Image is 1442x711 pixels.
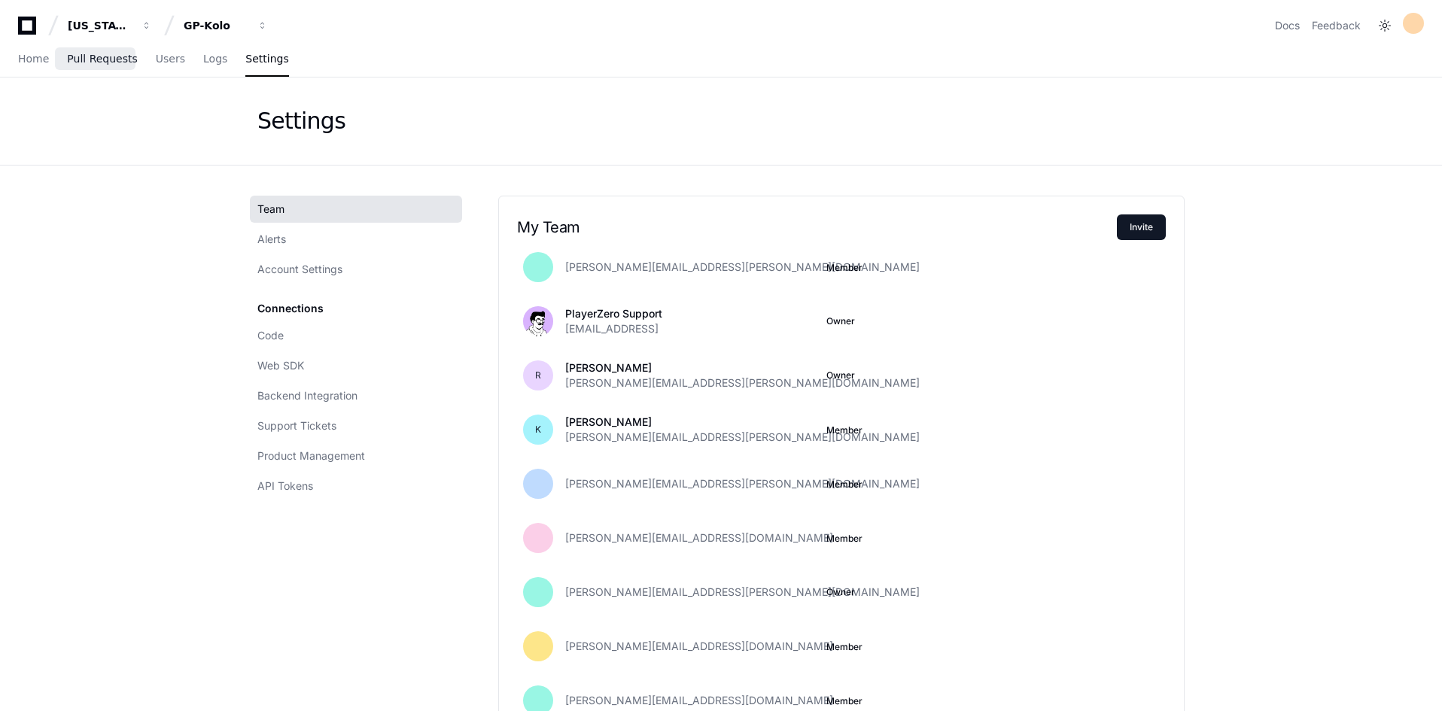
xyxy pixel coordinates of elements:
[250,322,462,349] a: Code
[250,196,462,223] a: Team
[1312,18,1361,33] button: Feedback
[565,430,920,445] span: [PERSON_NAME][EMAIL_ADDRESS][PERSON_NAME][DOMAIN_NAME]
[67,42,137,77] a: Pull Requests
[565,476,920,491] span: [PERSON_NAME][EMAIL_ADDRESS][PERSON_NAME][DOMAIN_NAME]
[535,424,541,436] h1: K
[250,226,462,253] a: Alerts
[250,352,462,379] a: Web SDK
[257,358,304,373] span: Web SDK
[826,369,855,381] span: Owner
[184,18,248,33] div: GP-Kolo
[18,54,49,63] span: Home
[250,382,462,409] a: Backend Integration
[565,585,920,600] span: [PERSON_NAME][EMAIL_ADDRESS][PERSON_NAME][DOMAIN_NAME]
[257,448,365,463] span: Product Management
[203,54,227,63] span: Logs
[826,533,862,545] button: Member
[826,586,855,598] span: Owner
[826,641,862,653] button: Member
[156,42,185,77] a: Users
[257,418,336,433] span: Support Tickets
[565,530,833,545] span: [PERSON_NAME][EMAIL_ADDRESS][DOMAIN_NAME]
[826,479,862,491] button: Member
[565,360,920,375] p: [PERSON_NAME]
[826,424,862,436] button: Member
[257,388,357,403] span: Backend Integration
[178,12,274,39] button: GP-Kolo
[257,202,284,217] span: Team
[68,18,132,33] div: [US_STATE] Pacific
[250,472,462,500] a: API Tokens
[565,415,920,430] p: [PERSON_NAME]
[203,42,227,77] a: Logs
[250,412,462,439] a: Support Tickets
[245,54,288,63] span: Settings
[257,328,284,343] span: Code
[826,315,855,327] span: Owner
[565,321,659,336] span: [EMAIL_ADDRESS]
[826,695,862,707] button: Member
[250,442,462,469] a: Product Management
[156,54,185,63] span: Users
[565,306,662,321] p: PlayerZero Support
[257,232,286,247] span: Alerts
[62,12,158,39] button: [US_STATE] Pacific
[565,260,920,275] span: [PERSON_NAME][EMAIL_ADDRESS][PERSON_NAME][DOMAIN_NAME]
[565,693,833,708] span: [PERSON_NAME][EMAIL_ADDRESS][DOMAIN_NAME]
[523,306,553,336] img: avatar
[517,218,1117,236] h2: My Team
[535,369,541,381] h1: R
[245,42,288,77] a: Settings
[565,375,920,390] span: [PERSON_NAME][EMAIL_ADDRESS][PERSON_NAME][DOMAIN_NAME]
[67,54,137,63] span: Pull Requests
[18,42,49,77] a: Home
[826,262,862,274] button: Member
[1117,214,1166,240] button: Invite
[250,256,462,283] a: Account Settings
[565,639,833,654] span: [PERSON_NAME][EMAIL_ADDRESS][DOMAIN_NAME]
[257,262,342,277] span: Account Settings
[257,108,345,135] div: Settings
[1275,18,1300,33] a: Docs
[257,479,313,494] span: API Tokens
